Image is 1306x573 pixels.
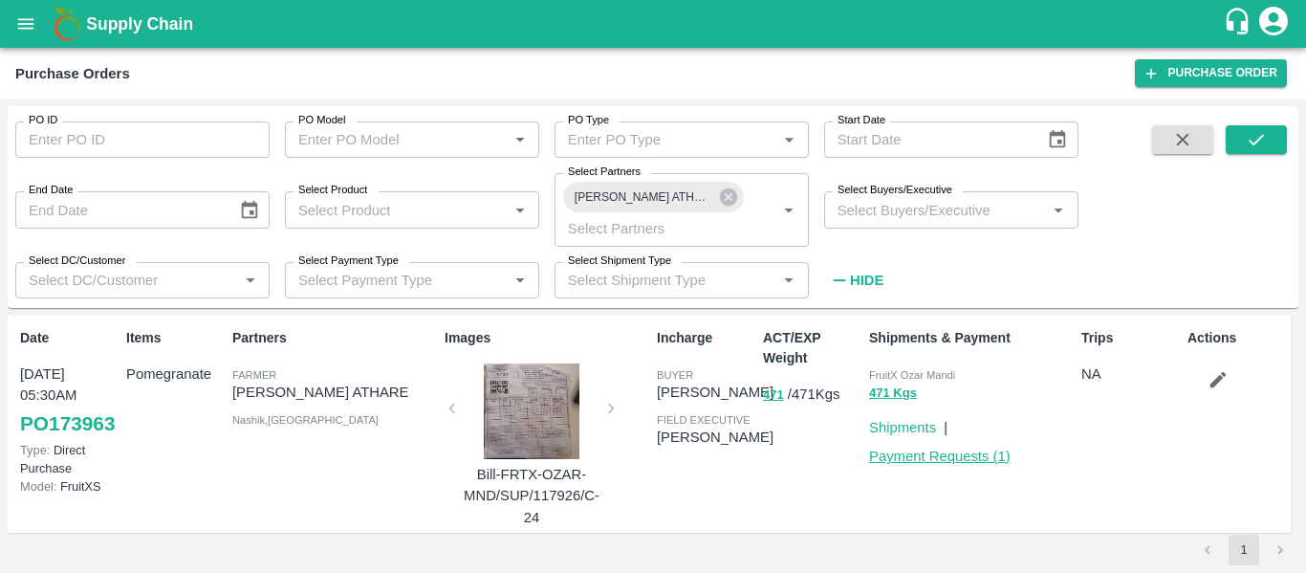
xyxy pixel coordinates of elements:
p: Shipments & Payment [869,328,1074,348]
a: Supply Chain [86,11,1223,37]
div: | [936,409,947,438]
label: Select DC/Customer [29,253,125,269]
p: Direct Purchase [20,441,119,477]
label: Select Shipment Type [568,253,671,269]
a: Shipments [869,420,936,435]
p: [PERSON_NAME] ATHARE [232,382,437,403]
button: Open [776,127,801,152]
nav: pagination navigation [1189,535,1298,565]
input: Start Date [824,121,1033,158]
label: End Date [29,183,73,198]
p: Pomegranate [126,364,225,385]
a: Payment Requests (1) [869,449,1011,464]
label: PO Model [298,113,346,128]
input: Select Payment Type [291,268,477,293]
p: Date [20,328,119,348]
strong: Hide [850,273,883,288]
input: Select Product [291,197,502,222]
p: Trips [1081,328,1180,348]
input: Enter PO Model [291,127,477,152]
span: [PERSON_NAME] ATHARE-Umberkheda, Nashik-9422968675 [563,187,724,208]
label: Select Payment Type [298,253,399,269]
button: 471 [763,385,784,407]
p: Actions [1187,328,1286,348]
button: Open [508,198,533,223]
button: open drawer [4,2,48,46]
p: [PERSON_NAME] [657,382,773,403]
button: page 1 [1229,535,1259,565]
input: Select Shipment Type [560,268,772,293]
label: Select Buyers/Executive [838,183,952,198]
span: FruitX Ozar Mandi [869,369,955,381]
label: PO ID [29,113,57,128]
div: Purchase Orders [15,61,130,86]
button: Open [776,198,801,223]
span: Nashik , [GEOGRAPHIC_DATA] [232,414,379,426]
p: Incharge [657,328,755,348]
p: Items [126,328,225,348]
input: Enter PO ID [15,121,270,158]
label: PO Type [568,113,609,128]
p: FruitXS [20,477,119,496]
a: PO173963 [20,407,115,441]
input: Enter PO Type [560,127,747,152]
span: field executive [657,414,751,426]
p: Partners [232,328,437,348]
p: [DATE] 05:30AM [20,364,119,407]
div: [PERSON_NAME] ATHARE-Umberkheda, Nashik-9422968675 [563,182,744,212]
input: Select Buyers/Executive [830,197,1041,222]
p: Images [445,328,649,348]
span: Model: [20,479,56,494]
span: buyer [657,369,693,381]
button: Hide [824,264,889,297]
span: Farmer [232,369,276,381]
p: ACT/EXP Weight [763,328,861,368]
button: Open [508,268,533,293]
input: Select Partners [560,215,747,240]
a: Purchase Order [1135,59,1287,87]
button: 471 Kgs [869,383,917,405]
button: Open [238,268,263,293]
button: Open [508,127,533,152]
button: Choose date [1039,121,1076,158]
span: Type: [20,443,50,457]
input: End Date [15,191,224,228]
input: Select DC/Customer [21,268,232,293]
button: Open [1046,198,1071,223]
div: customer-support [1223,7,1256,41]
button: Choose date [231,192,268,229]
div: account of current user [1256,4,1291,44]
b: Supply Chain [86,14,193,33]
label: Select Product [298,183,367,198]
label: Start Date [838,113,885,128]
p: Bill-FRTX-OZAR-MND/SUP/117926/C-24 [460,464,603,528]
img: logo [48,5,86,43]
p: [PERSON_NAME] [657,427,773,448]
label: Select Partners [568,165,641,180]
p: NA [1081,364,1180,385]
button: Open [776,268,801,293]
p: / 471 Kgs [763,384,861,406]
